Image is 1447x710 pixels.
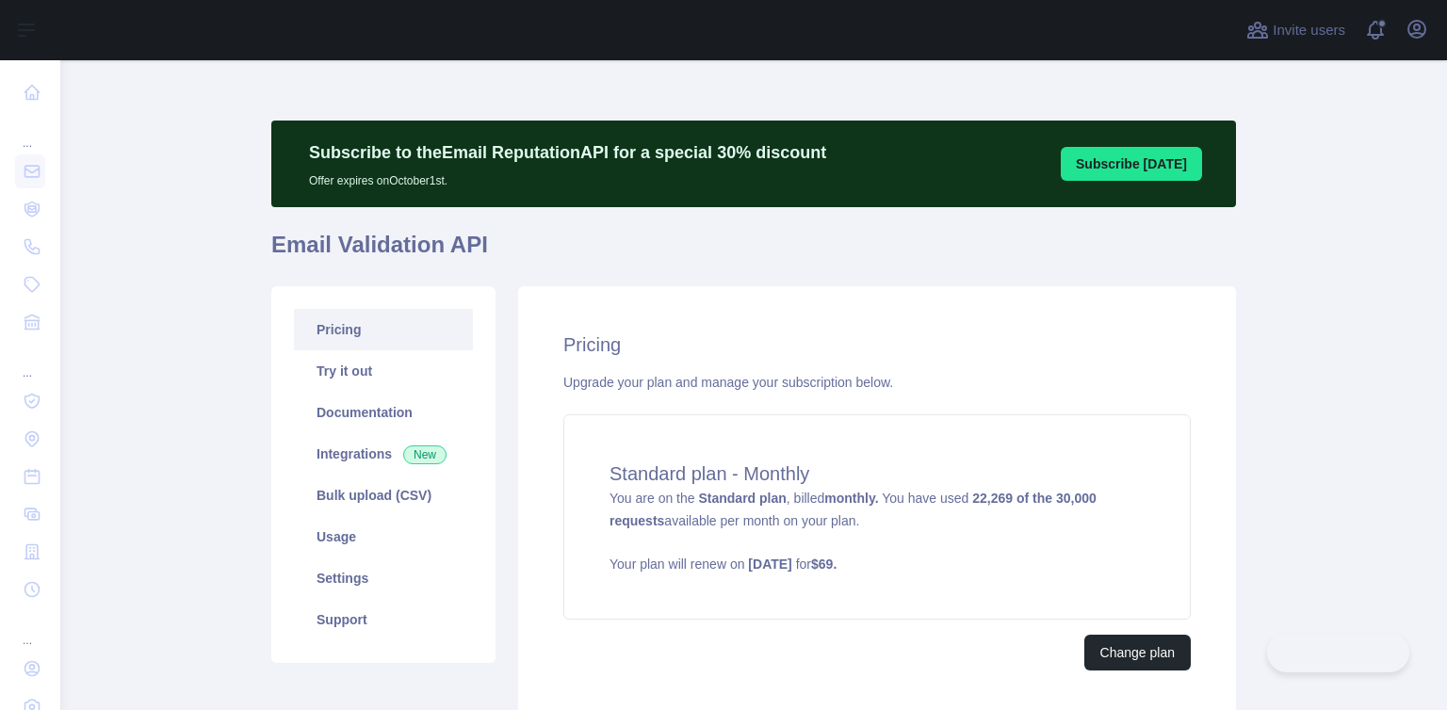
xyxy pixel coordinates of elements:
[1273,20,1345,41] span: Invite users
[748,557,791,572] strong: [DATE]
[610,491,1097,528] strong: 22,269 of the 30,000 requests
[15,113,45,151] div: ...
[15,610,45,648] div: ...
[294,475,473,516] a: Bulk upload (CSV)
[294,516,473,557] a: Usage
[294,599,473,640] a: Support
[294,392,473,433] a: Documentation
[294,557,473,599] a: Settings
[294,350,473,392] a: Try it out
[824,491,878,506] strong: monthly.
[403,445,447,464] span: New
[610,555,1145,573] p: Your plan will renew on for
[563,331,1191,358] h2: Pricing
[1243,15,1349,45] button: Invite users
[294,309,473,350] a: Pricing
[811,557,837,572] strong: $ 69 .
[309,166,826,188] p: Offer expires on October 1st.
[610,460,1145,487] h4: Standard plan - Monthly
[309,139,826,166] p: Subscribe to the Email Reputation API for a special 30 % discount
[1061,147,1202,181] button: Subscribe [DATE]
[271,230,1236,275] h1: Email Validation API
[698,491,786,506] strong: Standard plan
[1084,635,1191,670] button: Change plan
[563,373,1191,392] div: Upgrade your plan and manage your subscription below.
[15,343,45,380] div: ...
[294,433,473,475] a: Integrations New
[1267,633,1409,672] iframe: Toggle Customer Support
[610,491,1145,573] span: You are on the , billed You have used available per month on your plan.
